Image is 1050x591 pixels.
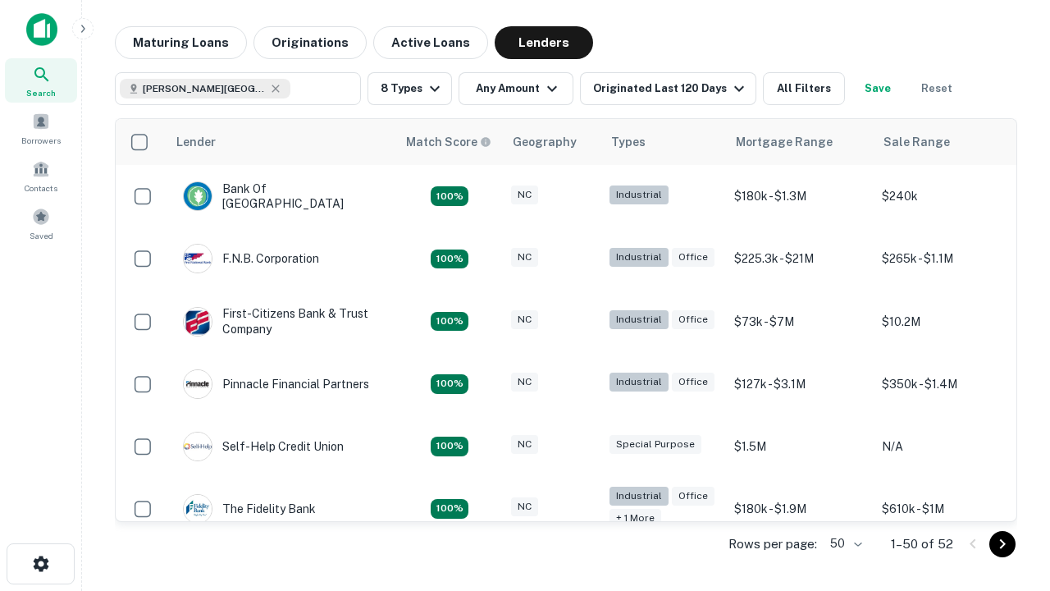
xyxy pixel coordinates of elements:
iframe: Chat Widget [968,460,1050,538]
td: $225.3k - $21M [726,227,874,290]
div: 50 [824,532,865,556]
div: NC [511,497,538,516]
div: Office [672,373,714,392]
span: Borrowers [21,134,61,147]
p: Rows per page: [728,534,817,554]
div: Pinnacle Financial Partners [183,369,369,399]
td: N/A [874,415,1021,478]
div: Office [672,310,714,329]
div: Self-help Credit Union [183,432,344,461]
th: Mortgage Range [726,119,874,165]
div: Bank Of [GEOGRAPHIC_DATA] [183,181,380,211]
p: 1–50 of 52 [891,534,953,554]
div: Industrial [609,186,669,204]
div: Office [672,487,714,506]
span: Search [26,86,56,99]
td: $1.5M [726,415,874,478]
span: [PERSON_NAME][GEOGRAPHIC_DATA], [GEOGRAPHIC_DATA] [143,81,266,96]
td: $127k - $3.1M [726,353,874,415]
div: Matching Properties: 9, hasApolloMatch: undefined [431,250,468,269]
div: Office [672,248,714,267]
div: First-citizens Bank & Trust Company [183,306,380,336]
div: Matching Properties: 8, hasApolloMatch: undefined [431,186,468,206]
a: Saved [5,201,77,245]
td: $180k - $1.9M [726,478,874,540]
h6: Match Score [406,133,488,151]
button: 8 Types [367,72,452,105]
div: NC [511,373,538,392]
img: picture [184,370,212,398]
button: Originated Last 120 Days [580,72,756,105]
button: Maturing Loans [115,26,247,59]
div: Sale Range [883,132,950,152]
img: picture [184,182,212,210]
button: Active Loans [373,26,488,59]
div: Matching Properties: 14, hasApolloMatch: undefined [431,374,468,394]
button: All Filters [763,72,845,105]
div: Matching Properties: 9, hasApolloMatch: undefined [431,312,468,332]
button: Reset [911,72,963,105]
td: $10.2M [874,290,1021,352]
th: Geography [503,119,601,165]
div: Lender [176,132,216,152]
img: capitalize-icon.png [26,13,57,46]
th: Types [601,119,726,165]
td: $240k [874,165,1021,227]
div: Industrial [609,487,669,506]
a: Borrowers [5,106,77,150]
button: Go to next page [989,531,1016,557]
div: The Fidelity Bank [183,494,316,524]
button: Save your search to get updates of matches that match your search criteria. [851,72,904,105]
div: Industrial [609,373,669,392]
button: Any Amount [459,72,573,105]
div: Special Purpose [609,435,701,454]
div: Geography [513,132,577,152]
img: picture [184,245,212,273]
div: + 1 more [609,509,661,528]
div: Matching Properties: 13, hasApolloMatch: undefined [431,499,468,519]
th: Lender [167,119,396,165]
td: $73k - $7M [726,290,874,352]
div: Mortgage Range [736,132,833,152]
td: $350k - $1.4M [874,353,1021,415]
div: NC [511,310,538,329]
a: Contacts [5,153,77,198]
img: picture [184,308,212,336]
div: Matching Properties: 11, hasApolloMatch: undefined [431,437,468,456]
th: Capitalize uses an advanced AI algorithm to match your search with the best lender. The match sco... [396,119,503,165]
th: Sale Range [874,119,1021,165]
td: $265k - $1.1M [874,227,1021,290]
span: Saved [30,229,53,242]
div: NC [511,248,538,267]
div: Originated Last 120 Days [593,79,749,98]
a: Search [5,58,77,103]
button: Originations [253,26,367,59]
span: Contacts [25,181,57,195]
div: NC [511,435,538,454]
td: $180k - $1.3M [726,165,874,227]
img: picture [184,495,212,523]
div: F.n.b. Corporation [183,244,319,273]
div: Types [611,132,646,152]
div: Industrial [609,248,669,267]
td: $610k - $1M [874,478,1021,540]
div: NC [511,186,538,204]
div: Industrial [609,310,669,329]
button: Lenders [495,26,593,59]
img: picture [184,433,212,460]
div: Capitalize uses an advanced AI algorithm to match your search with the best lender. The match sco... [406,133,491,151]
